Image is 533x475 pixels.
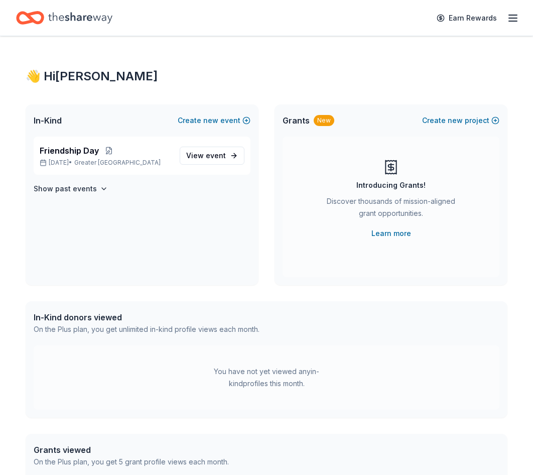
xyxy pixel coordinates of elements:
div: In-Kind donors viewed [34,311,259,323]
div: Grants viewed [34,444,229,456]
a: Earn Rewards [431,9,503,27]
span: event [206,151,226,160]
div: 👋 Hi [PERSON_NAME] [26,68,507,84]
div: On the Plus plan, you get unlimited in-kind profile views each month. [34,323,259,335]
a: Learn more [371,227,411,240]
span: new [203,114,218,127]
button: Createnewproject [422,114,499,127]
a: Home [16,6,112,30]
span: In-Kind [34,114,62,127]
h4: Show past events [34,183,97,195]
span: Friendship Day [40,145,99,157]
div: You have not yet viewed any in-kind profiles this month. [204,366,329,390]
div: Discover thousands of mission-aligned grant opportunities. [323,195,459,223]
span: View [186,150,226,162]
button: Show past events [34,183,108,195]
div: Introducing Grants! [356,179,426,191]
div: New [314,115,334,126]
a: View event [180,147,244,165]
p: [DATE] • [40,159,172,167]
span: Greater [GEOGRAPHIC_DATA] [74,159,161,167]
span: Grants [283,114,310,127]
span: new [448,114,463,127]
div: On the Plus plan, you get 5 grant profile views each month. [34,456,229,468]
button: Createnewevent [178,114,250,127]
